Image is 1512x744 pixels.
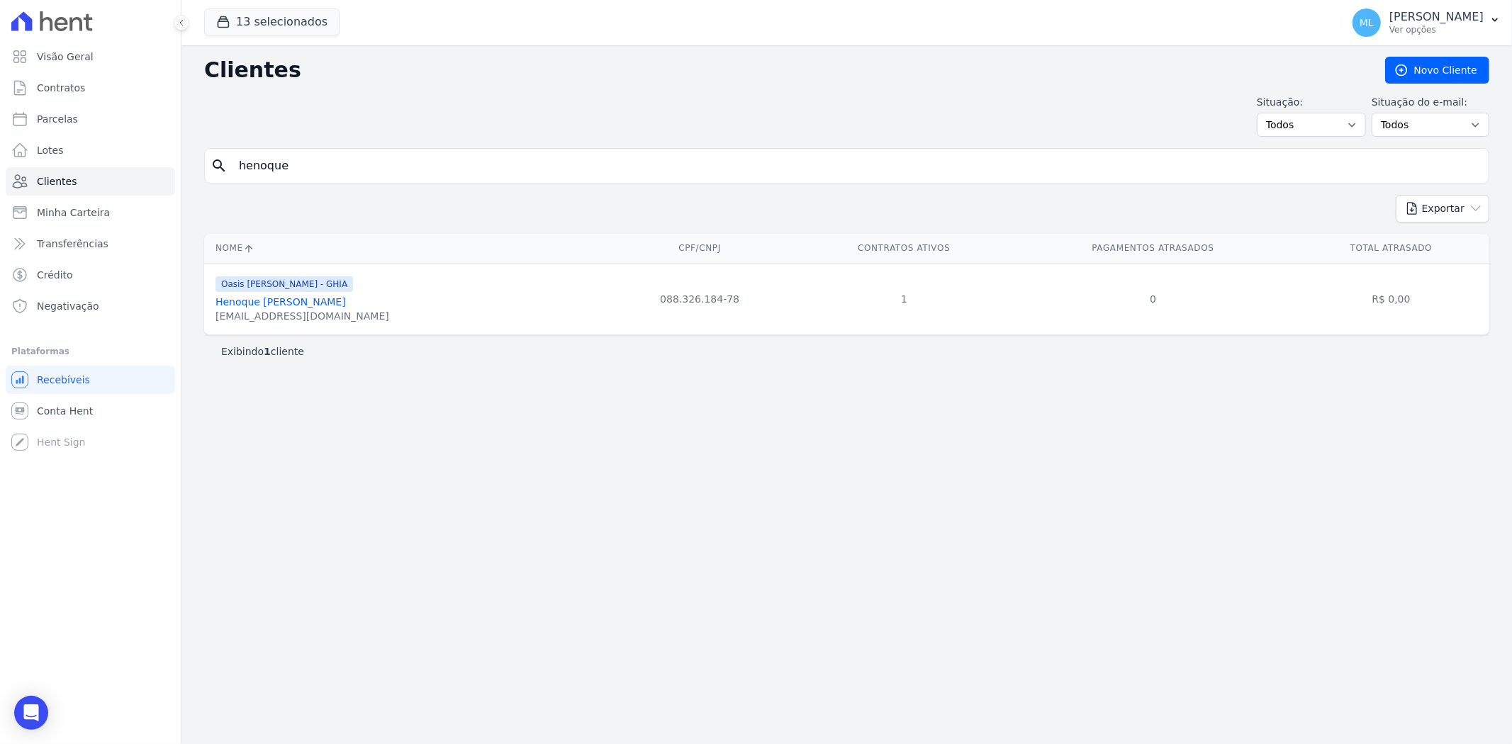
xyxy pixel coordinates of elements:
[6,43,175,71] a: Visão Geral
[1293,234,1489,263] th: Total Atrasado
[204,234,605,263] th: Nome
[6,397,175,425] a: Conta Hent
[1389,24,1484,35] p: Ver opções
[37,81,85,95] span: Contratos
[605,263,795,334] td: 088.326.184-78
[37,299,99,313] span: Negativação
[6,230,175,258] a: Transferências
[795,263,1013,334] td: 1
[1385,57,1489,84] a: Novo Cliente
[37,205,110,220] span: Minha Carteira
[1293,263,1489,334] td: R$ 0,00
[1013,263,1293,334] td: 0
[6,366,175,394] a: Recebíveis
[6,136,175,164] a: Lotes
[795,234,1013,263] th: Contratos Ativos
[204,9,340,35] button: 13 selecionados
[6,261,175,289] a: Crédito
[1360,18,1374,28] span: ML
[221,344,304,359] p: Exibindo cliente
[6,198,175,227] a: Minha Carteira
[211,157,228,174] i: search
[14,696,48,730] div: Open Intercom Messenger
[215,309,389,323] div: [EMAIL_ADDRESS][DOMAIN_NAME]
[6,74,175,102] a: Contratos
[37,268,73,282] span: Crédito
[1389,10,1484,24] p: [PERSON_NAME]
[37,174,77,188] span: Clientes
[1341,3,1512,43] button: ML [PERSON_NAME] Ver opções
[1396,195,1489,222] button: Exportar
[6,167,175,196] a: Clientes
[6,292,175,320] a: Negativação
[264,346,271,357] b: 1
[37,404,93,418] span: Conta Hent
[6,105,175,133] a: Parcelas
[215,276,353,292] span: Oasis [PERSON_NAME] - GHIA
[37,373,90,387] span: Recebíveis
[37,143,64,157] span: Lotes
[204,57,1362,83] h2: Clientes
[605,234,795,263] th: CPF/CNPJ
[37,112,78,126] span: Parcelas
[230,152,1483,180] input: Buscar por nome, CPF ou e-mail
[1257,95,1366,110] label: Situação:
[1372,95,1489,110] label: Situação do e-mail:
[37,50,94,64] span: Visão Geral
[37,237,108,251] span: Transferências
[11,343,169,360] div: Plataformas
[215,296,346,308] a: Henoque [PERSON_NAME]
[1013,234,1293,263] th: Pagamentos Atrasados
